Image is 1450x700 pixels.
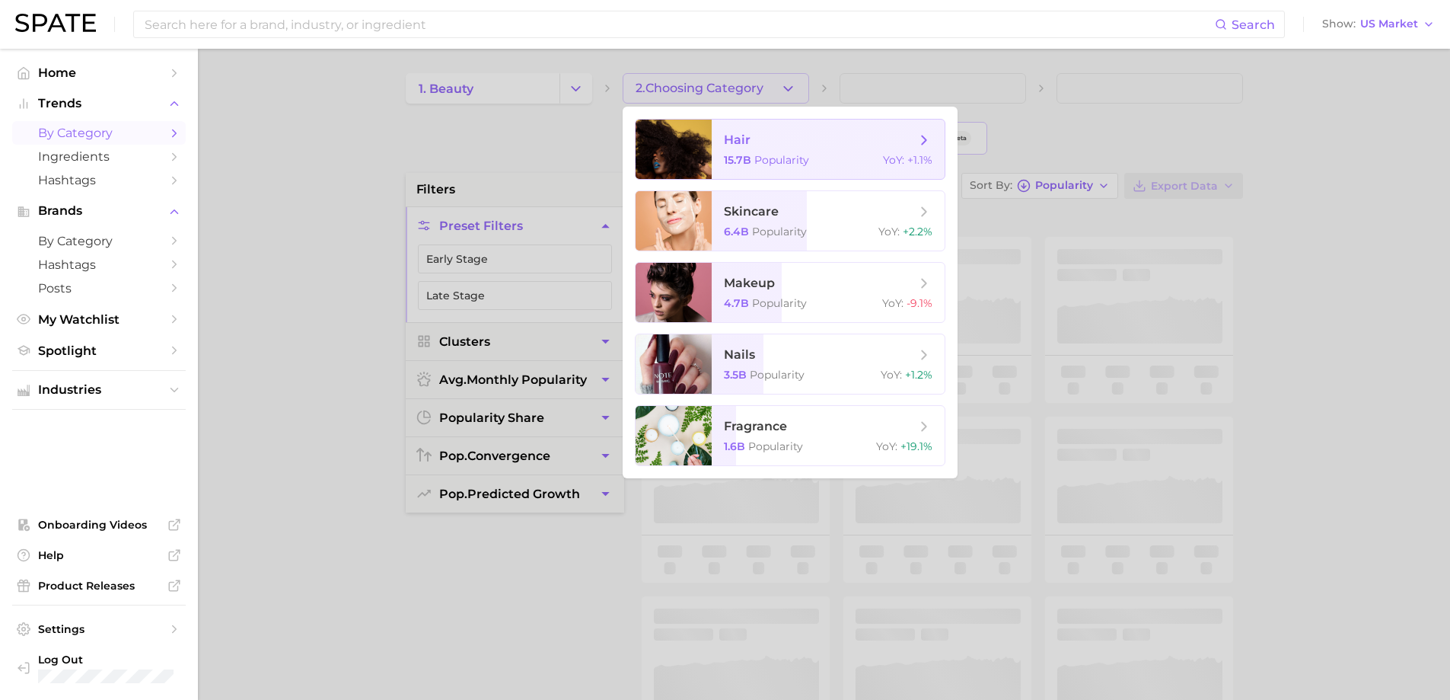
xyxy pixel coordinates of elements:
[724,439,745,453] span: 1.6b
[12,339,186,363] a: Spotlight
[907,296,932,310] span: -9.1%
[12,276,186,300] a: Posts
[12,648,186,688] a: Log out. Currently logged in with e-mail nicole.ferraro@wella.com.
[724,133,750,147] span: hair
[38,312,160,327] span: My Watchlist
[12,121,186,145] a: by Category
[724,276,775,290] span: makeup
[724,296,749,310] span: 4.7b
[750,368,805,382] span: Popularity
[12,544,186,567] a: Help
[38,204,160,218] span: Brands
[38,126,160,140] span: by Category
[1232,18,1275,32] span: Search
[12,229,186,253] a: by Category
[878,225,900,238] span: YoY :
[12,92,186,115] button: Trends
[1360,20,1418,28] span: US Market
[876,439,897,453] span: YoY :
[38,653,174,666] span: Log Out
[38,257,160,272] span: Hashtags
[38,149,160,164] span: Ingredients
[38,383,160,397] span: Industries
[1322,20,1356,28] span: Show
[12,379,186,401] button: Industries
[38,622,160,636] span: Settings
[12,200,186,222] button: Brands
[905,368,932,382] span: +1.2%
[38,579,160,593] span: Product Releases
[38,66,160,80] span: Home
[903,225,932,238] span: +2.2%
[38,234,160,248] span: by Category
[38,97,160,110] span: Trends
[12,145,186,168] a: Ingredients
[724,153,751,167] span: 15.7b
[623,107,958,478] ul: 2.Choosing Category
[12,618,186,641] a: Settings
[754,153,809,167] span: Popularity
[12,61,186,85] a: Home
[900,439,932,453] span: +19.1%
[15,14,96,32] img: SPATE
[12,168,186,192] a: Hashtags
[38,173,160,187] span: Hashtags
[12,574,186,597] a: Product Releases
[883,153,904,167] span: YoY :
[752,296,807,310] span: Popularity
[752,225,807,238] span: Popularity
[724,368,747,382] span: 3.5b
[12,308,186,331] a: My Watchlist
[38,281,160,296] span: Posts
[882,296,903,310] span: YoY :
[907,153,932,167] span: +1.1%
[12,253,186,276] a: Hashtags
[1318,14,1439,34] button: ShowUS Market
[38,344,160,358] span: Spotlight
[38,548,160,562] span: Help
[724,347,755,362] span: nails
[748,439,803,453] span: Popularity
[724,204,779,219] span: skincare
[38,518,160,532] span: Onboarding Videos
[724,225,749,238] span: 6.4b
[12,513,186,536] a: Onboarding Videos
[881,368,902,382] span: YoY :
[143,11,1215,37] input: Search here for a brand, industry, or ingredient
[724,419,787,433] span: fragrance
